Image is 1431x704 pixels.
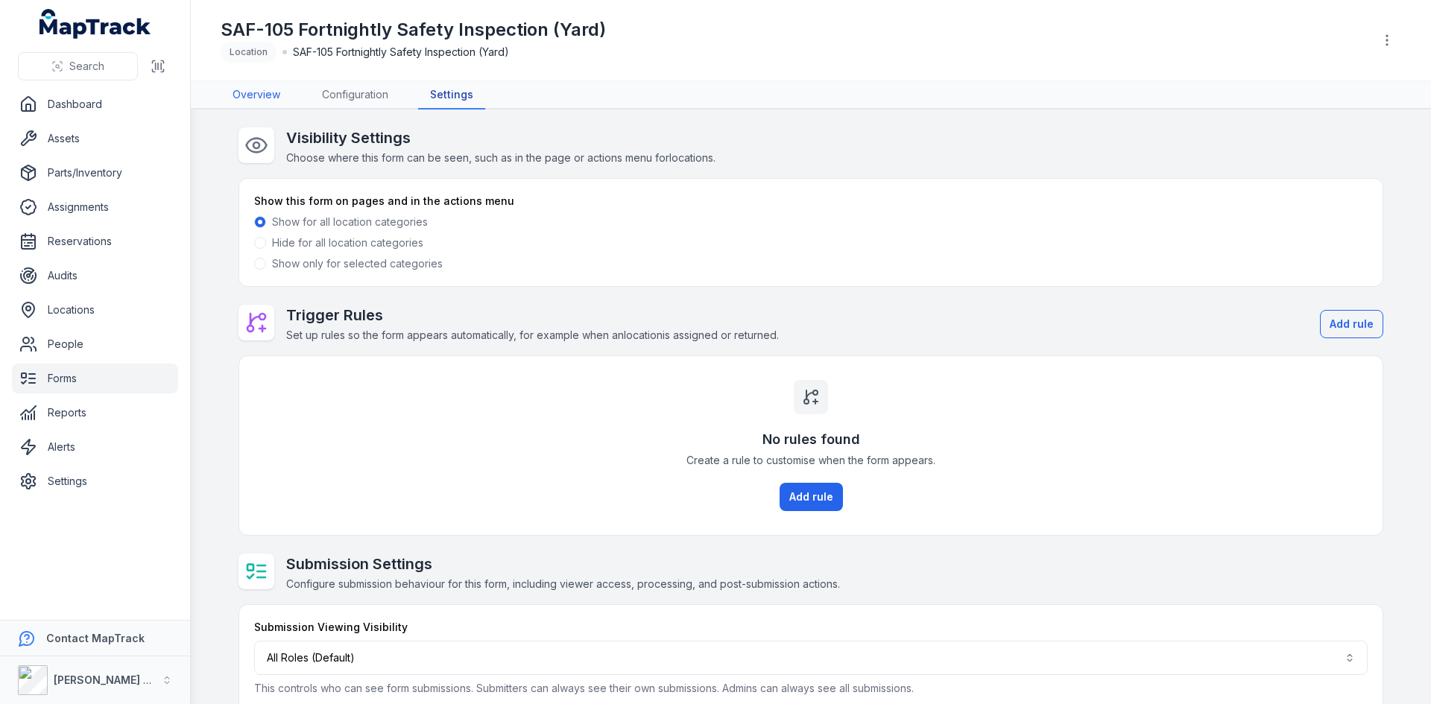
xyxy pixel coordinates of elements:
[254,620,408,635] label: Submission Viewing Visibility
[12,226,178,256] a: Reservations
[418,81,485,110] a: Settings
[12,432,178,462] a: Alerts
[286,305,779,326] h2: Trigger Rules
[12,261,178,291] a: Audits
[272,215,428,229] label: Show for all location categories
[286,151,715,164] span: Choose where this form can be seen, such as in the page or actions menu for locations .
[54,673,176,686] strong: [PERSON_NAME] Group
[780,483,843,511] button: Add rule
[12,329,178,359] a: People
[221,18,606,42] h1: SAF-105 Fortnightly Safety Inspection (Yard)
[40,9,151,39] a: MapTrack
[12,192,178,222] a: Assignments
[69,59,104,74] span: Search
[12,295,178,325] a: Locations
[254,194,514,209] label: Show this form on pages and in the actions menu
[12,364,178,393] a: Forms
[762,429,860,450] h3: No rules found
[310,81,400,110] a: Configuration
[12,124,178,153] a: Assets
[272,256,443,271] label: Show only for selected categories
[221,42,277,63] div: Location
[254,641,1368,675] button: All Roles (Default)
[12,89,178,119] a: Dashboard
[286,329,779,341] span: Set up rules so the form appears automatically, for example when an location is assigned or retur...
[12,398,178,428] a: Reports
[18,52,138,80] button: Search
[254,681,1368,696] p: This controls who can see form submissions. Submitters can always see their own submissions. Admi...
[286,127,715,148] h2: Visibility Settings
[272,235,423,250] label: Hide for all location categories
[1320,310,1383,338] button: Add rule
[286,554,840,574] h2: Submission Settings
[686,453,935,468] span: Create a rule to customise when the form appears.
[46,632,145,644] strong: Contact MapTrack
[286,577,840,590] span: Configure submission behaviour for this form, including viewer access, processing, and post-submi...
[293,45,509,60] span: SAF-105 Fortnightly Safety Inspection (Yard)
[221,81,292,110] a: Overview
[12,158,178,188] a: Parts/Inventory
[12,466,178,496] a: Settings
